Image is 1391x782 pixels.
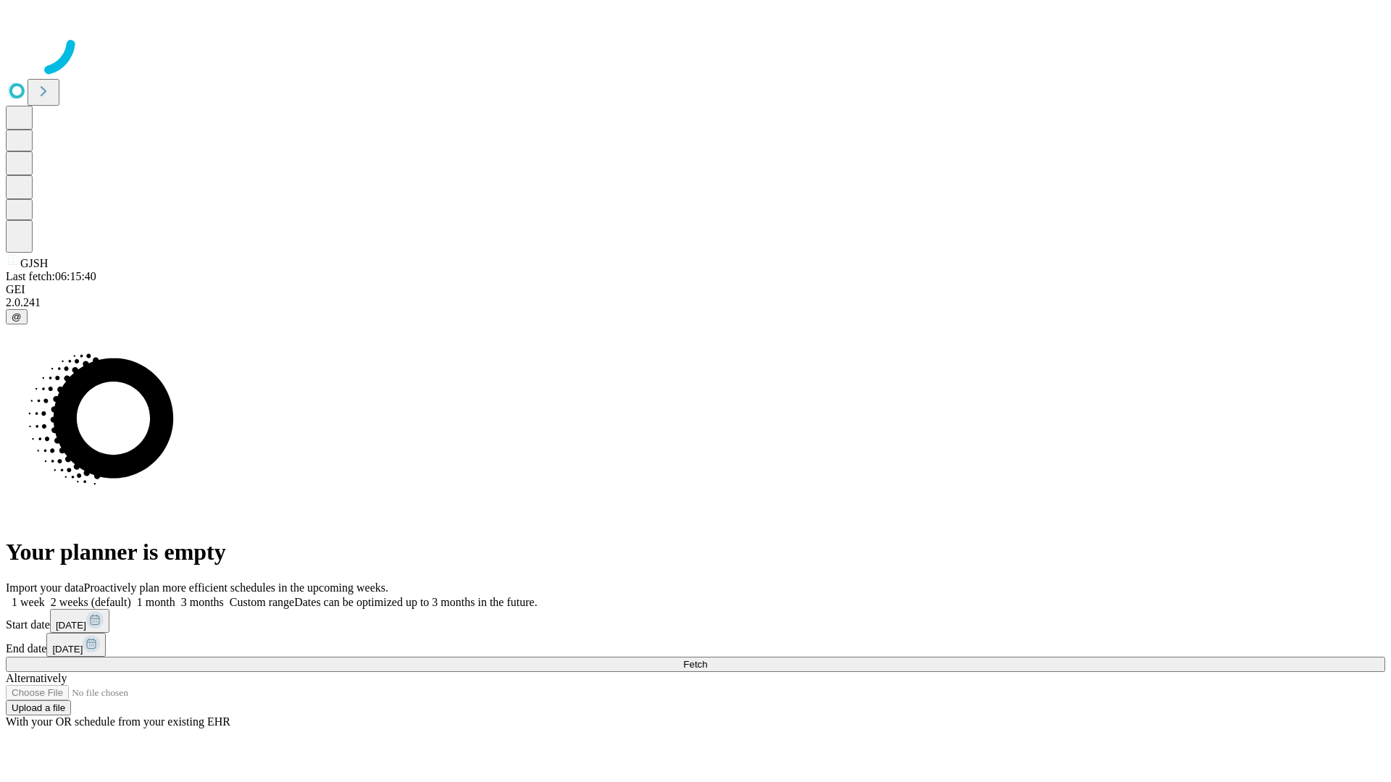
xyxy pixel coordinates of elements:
[6,657,1385,672] button: Fetch
[6,700,71,715] button: Upload a file
[12,311,22,322] span: @
[50,609,109,633] button: [DATE]
[6,539,1385,566] h1: Your planner is empty
[52,644,83,655] span: [DATE]
[683,659,707,670] span: Fetch
[6,672,67,684] span: Alternatively
[6,270,96,282] span: Last fetch: 06:15:40
[46,633,106,657] button: [DATE]
[6,633,1385,657] div: End date
[6,283,1385,296] div: GEI
[294,596,537,608] span: Dates can be optimized up to 3 months in the future.
[84,581,388,594] span: Proactively plan more efficient schedules in the upcoming weeks.
[6,581,84,594] span: Import your data
[20,257,48,269] span: GJSH
[6,715,230,728] span: With your OR schedule from your existing EHR
[230,596,294,608] span: Custom range
[6,309,28,324] button: @
[12,596,45,608] span: 1 week
[56,620,86,631] span: [DATE]
[6,609,1385,633] div: Start date
[181,596,224,608] span: 3 months
[137,596,175,608] span: 1 month
[51,596,131,608] span: 2 weeks (default)
[6,296,1385,309] div: 2.0.241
